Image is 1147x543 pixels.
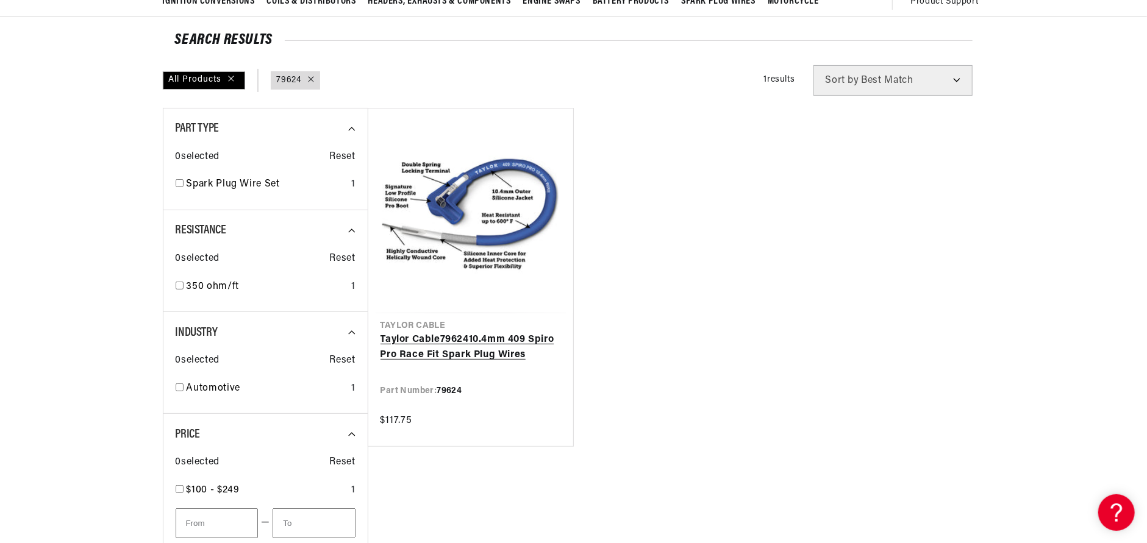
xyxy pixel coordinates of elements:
span: Sort by [826,76,859,85]
div: 1 [351,279,356,295]
span: 0 selected [176,149,220,165]
div: SEARCH RESULTS [175,34,973,46]
div: 1 [351,381,356,397]
span: Industry [176,327,218,339]
span: 0 selected [176,353,220,369]
span: Reset [330,251,356,267]
div: All Products [163,71,245,90]
input: From [176,508,258,538]
span: Part Type [176,122,219,135]
span: Resistance [176,224,226,236]
a: Taylor Cable7962410.4mm 409 Spiro Pro Race Fit Spark Plug Wires [381,332,561,363]
input: To [273,508,355,538]
span: Reset [330,455,356,470]
span: Reset [330,149,356,165]
span: 0 selected [176,455,220,470]
span: 1 results [764,75,795,84]
div: 1 [351,483,356,499]
div: 1 [351,177,356,193]
select: Sort by [813,65,973,96]
a: 79624 [277,74,302,87]
span: 0 selected [176,251,220,267]
span: Price [176,428,200,441]
span: $100 - $249 [187,485,240,495]
span: Reset [330,353,356,369]
a: Spark Plug Wire Set [187,177,346,193]
span: — [261,515,270,531]
a: 350 ohm/ft [187,279,346,295]
a: Automotive [187,381,346,397]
